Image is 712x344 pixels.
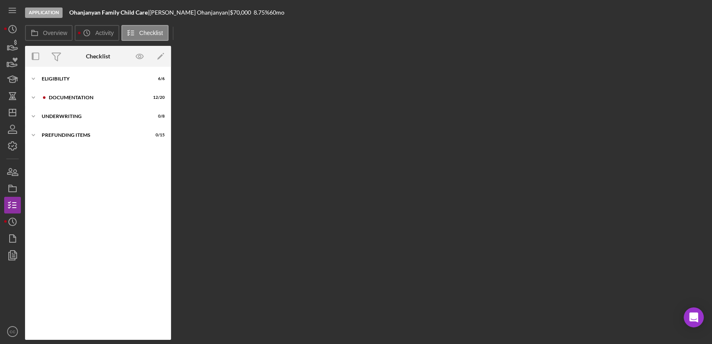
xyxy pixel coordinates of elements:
[684,307,704,327] div: Open Intercom Messenger
[269,9,284,16] div: 60 mo
[42,76,144,81] div: Eligibility
[49,95,144,100] div: Documentation
[150,95,165,100] div: 12 / 20
[43,30,67,36] label: Overview
[121,25,169,41] button: Checklist
[150,133,165,138] div: 0 / 15
[42,133,144,138] div: Prefunding Items
[10,329,15,334] text: CC
[69,9,149,16] div: |
[69,9,148,16] b: Ohanjanyan Family Child Care
[4,323,21,340] button: CC
[254,9,269,16] div: 8.75 %
[149,9,230,16] div: [PERSON_NAME] Ohanjanyan |
[25,8,63,18] div: Application
[139,30,163,36] label: Checklist
[25,25,73,41] button: Overview
[86,53,110,60] div: Checklist
[75,25,119,41] button: Activity
[42,114,144,119] div: Underwriting
[95,30,113,36] label: Activity
[150,76,165,81] div: 6 / 6
[150,114,165,119] div: 0 / 8
[230,9,251,16] span: $70,000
